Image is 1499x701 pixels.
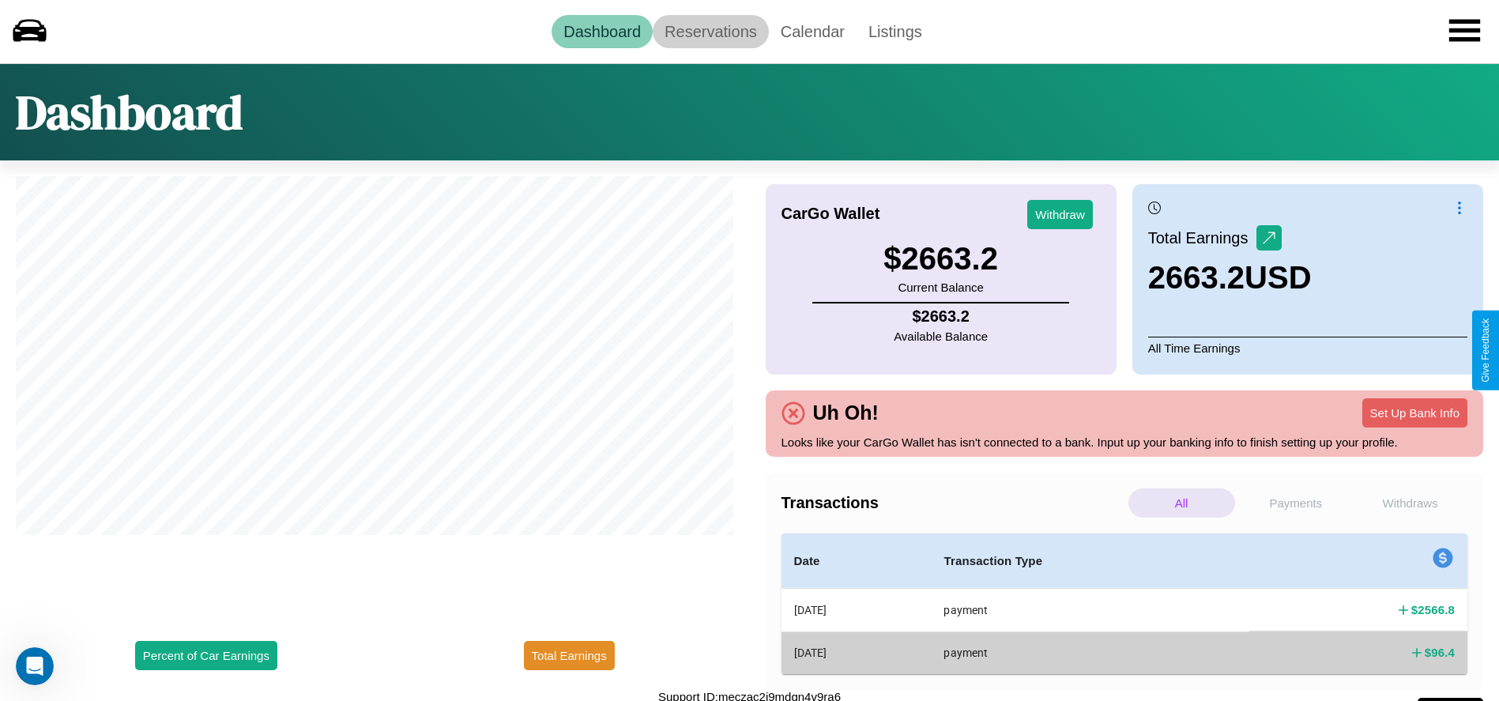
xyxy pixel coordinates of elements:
th: payment [931,589,1249,632]
button: Withdraw [1027,200,1093,229]
h3: $ 2663.2 [883,241,998,277]
h4: Transaction Type [943,552,1237,571]
a: Calendar [769,15,857,48]
h4: Uh Oh! [805,401,887,424]
p: All Time Earnings [1148,337,1467,359]
button: Set Up Bank Info [1362,398,1467,428]
p: All [1128,488,1235,518]
table: simple table [782,533,1468,674]
p: Looks like your CarGo Wallet has isn't connected to a bank. Input up your banking info to finish ... [782,432,1468,453]
a: Listings [857,15,934,48]
p: Total Earnings [1148,224,1256,252]
a: Reservations [653,15,769,48]
h4: $ 96.4 [1425,644,1455,661]
button: Total Earnings [524,641,615,670]
h3: 2663.2 USD [1148,260,1312,296]
th: [DATE] [782,631,932,673]
a: Dashboard [552,15,653,48]
h4: CarGo Wallet [782,205,880,223]
p: Available Balance [894,326,988,347]
h4: $ 2566.8 [1411,601,1455,618]
p: Current Balance [883,277,998,298]
h4: Transactions [782,494,1124,512]
h1: Dashboard [16,80,243,145]
div: Give Feedback [1480,318,1491,383]
h4: Date [794,552,919,571]
th: [DATE] [782,589,932,632]
p: Payments [1243,488,1350,518]
p: Withdraws [1357,488,1463,518]
iframe: Intercom live chat [16,647,54,685]
h4: $ 2663.2 [894,307,988,326]
th: payment [931,631,1249,673]
button: Percent of Car Earnings [135,641,277,670]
